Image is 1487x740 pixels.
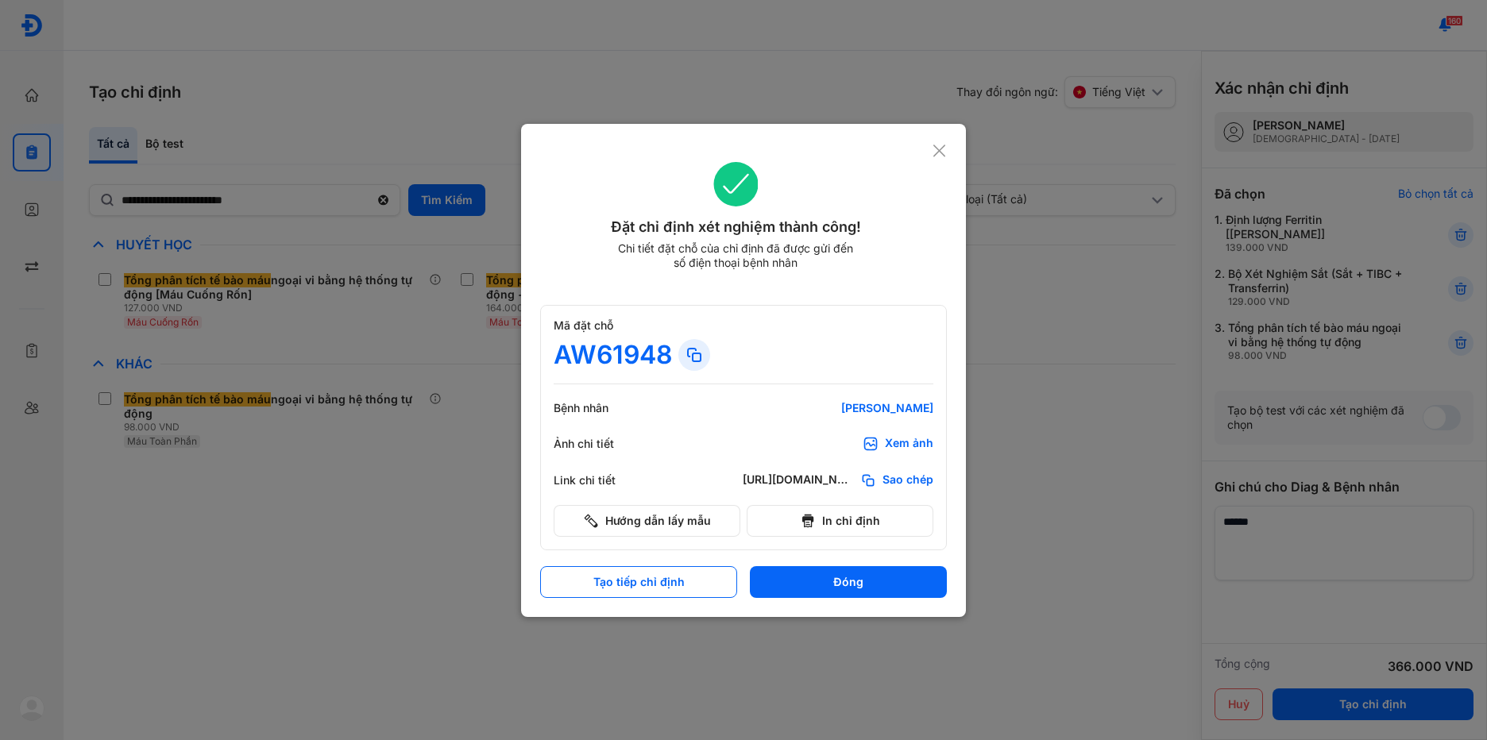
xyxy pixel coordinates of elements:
[885,436,933,452] div: Xem ảnh
[554,505,740,537] button: Hướng dẫn lấy mẫu
[554,473,649,488] div: Link chi tiết
[750,566,947,598] button: Đóng
[743,401,933,415] div: [PERSON_NAME]
[883,472,933,488] span: Sao chép
[540,566,737,598] button: Tạo tiếp chỉ định
[743,472,854,488] div: [URL][DOMAIN_NAME]
[554,401,649,415] div: Bệnh nhân
[554,318,933,333] div: Mã đặt chỗ
[554,437,649,451] div: Ảnh chi tiết
[611,241,860,270] div: Chi tiết đặt chỗ của chỉ định đã được gửi đến số điện thoại bệnh nhân
[540,216,932,238] div: Đặt chỉ định xét nghiệm thành công!
[554,339,672,371] div: AW61948
[747,505,933,537] button: In chỉ định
